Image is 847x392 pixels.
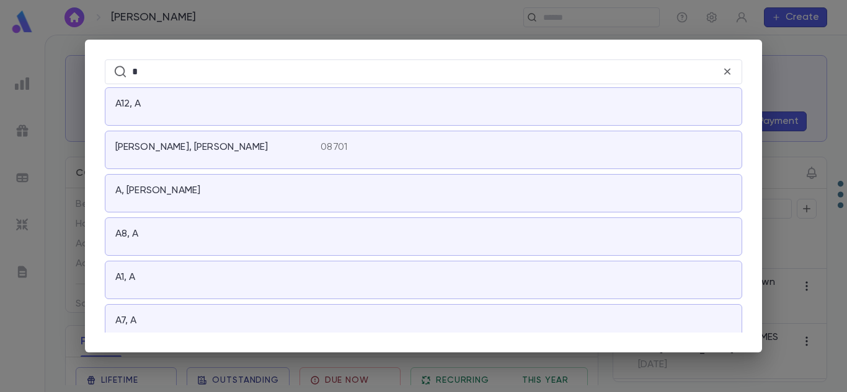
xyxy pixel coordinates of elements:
p: 08701 [321,141,347,154]
p: A, [PERSON_NAME] [115,185,201,197]
p: A1, A [115,271,136,284]
p: A12, A [115,98,141,110]
p: A8, A [115,228,139,240]
p: [PERSON_NAME], [PERSON_NAME] [115,141,268,154]
p: A7, A [115,315,137,327]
